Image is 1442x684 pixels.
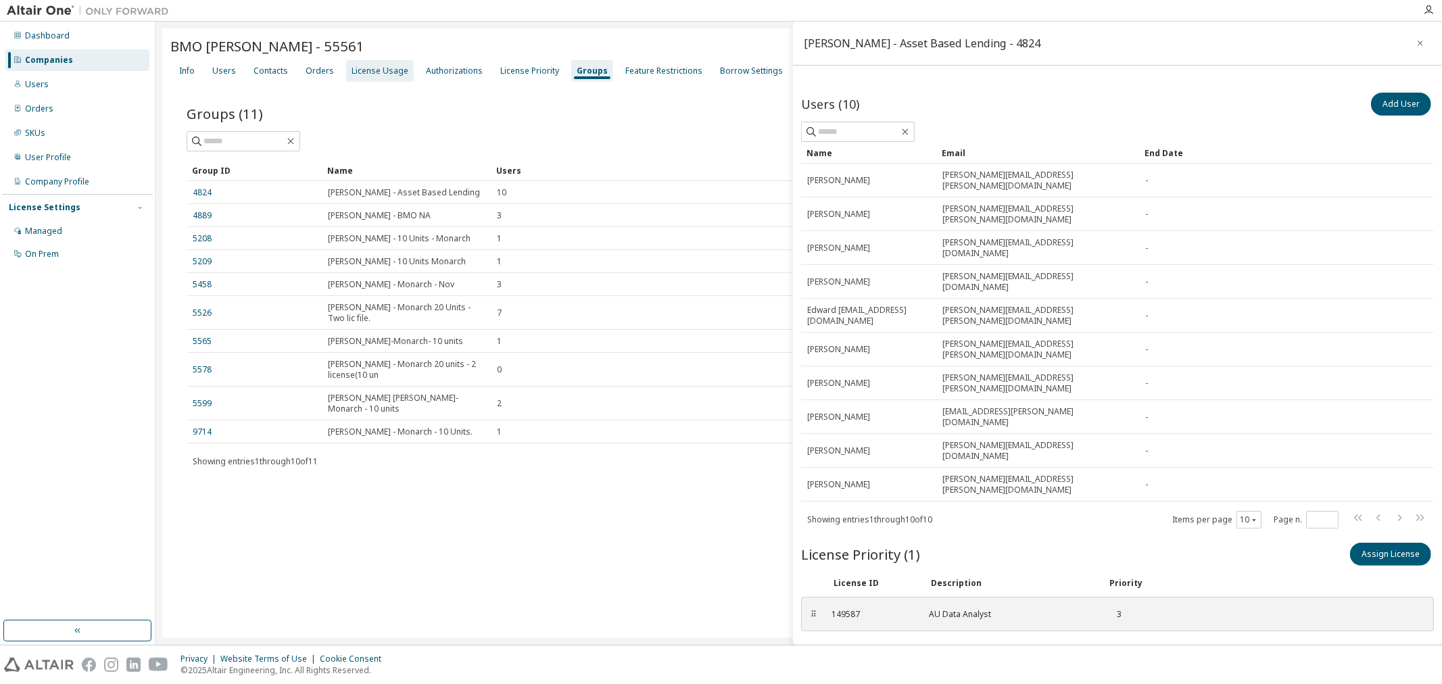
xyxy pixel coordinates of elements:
[807,445,870,456] span: [PERSON_NAME]
[25,103,53,114] div: Orders
[942,474,1133,495] span: [PERSON_NAME][EMAIL_ADDRESS][PERSON_NAME][DOMAIN_NAME]
[942,142,1134,164] div: Email
[179,66,195,76] div: Info
[1274,511,1339,529] span: Page n.
[193,187,212,198] a: 4824
[497,364,502,375] span: 0
[496,160,1373,181] div: Users
[352,66,408,76] div: License Usage
[4,658,74,672] img: altair_logo.svg
[25,30,70,41] div: Dashboard
[942,271,1133,293] span: [PERSON_NAME][EMAIL_ADDRESS][DOMAIN_NAME]
[801,545,920,564] span: License Priority (1)
[1172,511,1261,529] span: Items per page
[497,256,502,267] span: 1
[327,160,485,181] div: Name
[1145,276,1148,287] span: -
[193,398,212,409] a: 5599
[9,202,80,213] div: License Settings
[170,36,364,55] span: BMO [PERSON_NAME] - 55561
[328,426,473,437] span: [PERSON_NAME] - Monarch - 10 Units.
[212,66,236,76] div: Users
[801,96,859,112] span: Users (10)
[807,344,870,355] span: [PERSON_NAME]
[497,336,502,347] span: 1
[1145,142,1396,164] div: End Date
[149,658,168,672] img: youtube.svg
[1145,445,1148,456] span: -
[1145,310,1148,321] span: -
[807,276,870,287] span: [PERSON_NAME]
[193,456,318,467] span: Showing entries 1 through 10 of 11
[328,302,485,324] span: [PERSON_NAME] - Monarch 20 Units - Two lic file.
[929,609,1091,620] div: AU Data Analyst
[328,256,466,267] span: [PERSON_NAME] - 10 Units Monarch
[193,364,212,375] a: 5578
[328,359,485,381] span: [PERSON_NAME] - Monarch 20 units - 2 license(10 un
[497,308,502,318] span: 7
[497,398,502,409] span: 2
[497,210,502,221] span: 3
[193,308,212,318] a: 5526
[1145,412,1148,422] span: -
[328,279,454,290] span: [PERSON_NAME] - Monarch - Nov
[426,66,483,76] div: Authorizations
[834,578,915,589] div: License ID
[942,203,1133,225] span: [PERSON_NAME][EMAIL_ADDRESS][PERSON_NAME][DOMAIN_NAME]
[804,38,1040,49] div: [PERSON_NAME] - Asset Based Lending - 4824
[807,378,870,389] span: [PERSON_NAME]
[1240,514,1258,525] button: 10
[1371,93,1431,116] button: Add User
[942,440,1133,462] span: [PERSON_NAME][EMAIL_ADDRESS][DOMAIN_NAME]
[25,152,71,163] div: User Profile
[807,243,870,253] span: [PERSON_NAME]
[810,609,818,620] div: ⠿
[931,578,1093,589] div: Description
[942,305,1133,326] span: [PERSON_NAME][EMAIL_ADDRESS][PERSON_NAME][DOMAIN_NAME]
[625,66,702,76] div: Feature Restrictions
[25,176,89,187] div: Company Profile
[193,279,212,290] a: 5458
[25,249,59,260] div: On Prem
[254,66,288,76] div: Contacts
[25,55,73,66] div: Companies
[193,233,212,244] a: 5208
[104,658,118,672] img: instagram.svg
[193,256,212,267] a: 5209
[320,654,389,664] div: Cookie Consent
[82,658,96,672] img: facebook.svg
[328,336,463,347] span: [PERSON_NAME]-Monarch- 10 units
[807,305,930,326] span: Edward [EMAIL_ADDRESS][DOMAIN_NAME]
[832,609,913,620] div: 149587
[942,372,1133,394] span: [PERSON_NAME][EMAIL_ADDRESS][PERSON_NAME][DOMAIN_NAME]
[1107,609,1122,620] div: 3
[1145,209,1148,220] span: -
[577,66,608,76] div: Groups
[807,209,870,220] span: [PERSON_NAME]
[126,658,141,672] img: linkedin.svg
[7,4,176,18] img: Altair One
[192,160,316,181] div: Group ID
[193,336,212,347] a: 5565
[1145,378,1148,389] span: -
[187,104,263,123] span: Groups (11)
[497,187,506,198] span: 10
[25,226,62,237] div: Managed
[193,426,212,437] a: 9714
[807,479,870,490] span: [PERSON_NAME]
[807,175,870,186] span: [PERSON_NAME]
[220,654,320,664] div: Website Terms of Use
[328,393,485,414] span: [PERSON_NAME] [PERSON_NAME]- Monarch - 10 units
[942,406,1133,428] span: [EMAIL_ADDRESS][PERSON_NAME][DOMAIN_NAME]
[807,514,932,525] span: Showing entries 1 through 10 of 10
[181,664,389,676] p: © 2025 Altair Engineering, Inc. All Rights Reserved.
[25,128,45,139] div: SKUs
[328,187,480,198] span: [PERSON_NAME] - Asset Based Lending
[942,237,1133,259] span: [PERSON_NAME][EMAIL_ADDRESS][DOMAIN_NAME]
[807,412,870,422] span: [PERSON_NAME]
[942,170,1133,191] span: [PERSON_NAME][EMAIL_ADDRESS][PERSON_NAME][DOMAIN_NAME]
[497,233,502,244] span: 1
[328,210,431,221] span: [PERSON_NAME] - BMO NA
[1350,543,1431,566] button: Assign License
